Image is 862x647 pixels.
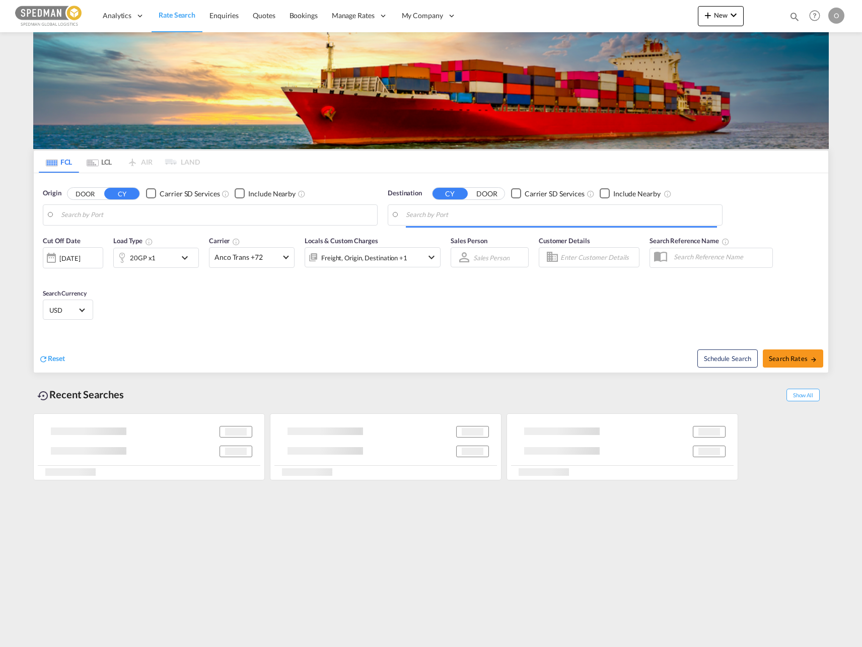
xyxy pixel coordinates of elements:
md-icon: Your search will be saved by the below given name [722,238,730,246]
button: CY [433,188,468,199]
span: Cut Off Date [43,237,81,245]
md-icon: icon-refresh [39,354,48,364]
div: Origin DOOR CY Checkbox No InkUnchecked: Search for CY (Container Yard) services for all selected... [34,173,828,373]
md-checkbox: Checkbox No Ink [600,188,661,199]
md-icon: Unchecked: Search for CY (Container Yard) services for all selected carriers.Checked : Search for... [222,190,230,198]
md-icon: icon-plus 400-fg [702,9,714,21]
span: New [702,11,740,19]
span: Search Rates [769,354,817,363]
md-tab-item: FCL [39,151,79,173]
button: DOOR [469,188,505,199]
span: Reset [48,354,65,363]
span: Customer Details [539,237,590,245]
md-datepicker: Select [43,267,50,281]
img: LCL+%26+FCL+BACKGROUND.png [33,32,829,149]
input: Search by Port [406,207,717,223]
div: Freight Origin Destination Factory Stuffing [321,251,407,265]
md-select: Select Currency: $ USDUnited States Dollar [48,303,88,317]
span: USD [49,306,78,315]
md-select: Sales Person [472,250,511,265]
span: Locals & Custom Charges [305,237,378,245]
md-icon: Unchecked: Ignores neighbouring ports when fetching rates.Checked : Includes neighbouring ports w... [664,190,672,198]
span: Sales Person [451,237,487,245]
span: Anco Trans +72 [214,252,280,262]
div: Freight Origin Destination Factory Stuffingicon-chevron-down [305,247,441,267]
div: Include Nearby [613,189,661,199]
span: Load Type [113,237,153,245]
button: Search Ratesicon-arrow-right [763,349,823,368]
div: icon-magnify [789,11,800,26]
input: Search Reference Name [669,249,772,264]
md-icon: icon-information-outline [145,238,153,246]
div: Help [806,7,828,25]
span: Rate Search [159,11,195,19]
div: O [828,8,844,24]
span: Manage Rates [332,11,375,21]
button: icon-plus 400-fgNewicon-chevron-down [698,6,744,26]
span: Quotes [253,11,275,20]
input: Search by Port [61,207,372,223]
md-icon: icon-chevron-down [179,252,196,264]
span: Search Reference Name [650,237,730,245]
div: [DATE] [59,254,80,263]
span: Analytics [103,11,131,21]
span: Origin [43,188,61,198]
md-checkbox: Checkbox No Ink [235,188,296,199]
span: Show All [786,389,820,401]
div: Include Nearby [248,189,296,199]
span: Search Currency [43,290,87,297]
span: Destination [388,188,422,198]
button: Note: By default Schedule search will only considerorigin ports, destination ports and cut off da... [697,349,758,368]
button: DOOR [67,188,103,199]
span: Enquiries [209,11,239,20]
md-icon: Unchecked: Search for CY (Container Yard) services for all selected carriers.Checked : Search for... [587,190,595,198]
div: 20GP x1icon-chevron-down [113,248,199,268]
div: Recent Searches [33,383,128,406]
md-icon: icon-arrow-right [810,356,817,363]
div: Carrier SD Services [525,189,585,199]
input: Enter Customer Details [560,250,636,265]
div: icon-refreshReset [39,353,65,365]
span: My Company [402,11,443,21]
img: c12ca350ff1b11efb6b291369744d907.png [15,5,83,27]
md-tab-item: LCL [79,151,119,173]
md-icon: icon-backup-restore [37,390,49,402]
md-icon: Unchecked: Ignores neighbouring ports when fetching rates.Checked : Includes neighbouring ports w... [298,190,306,198]
button: CY [104,188,139,199]
md-icon: icon-chevron-down [425,251,438,263]
md-pagination-wrapper: Use the left and right arrow keys to navigate between tabs [39,151,200,173]
span: Help [806,7,823,24]
div: Carrier SD Services [160,189,220,199]
md-checkbox: Checkbox No Ink [146,188,220,199]
md-icon: icon-magnify [789,11,800,22]
md-checkbox: Checkbox No Ink [511,188,585,199]
div: 20GP x1 [130,251,156,265]
span: Bookings [290,11,318,20]
span: Carrier [209,237,240,245]
md-icon: The selected Trucker/Carrierwill be displayed in the rate results If the rates are from another f... [232,238,240,246]
md-icon: icon-chevron-down [728,9,740,21]
div: [DATE] [43,247,103,268]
